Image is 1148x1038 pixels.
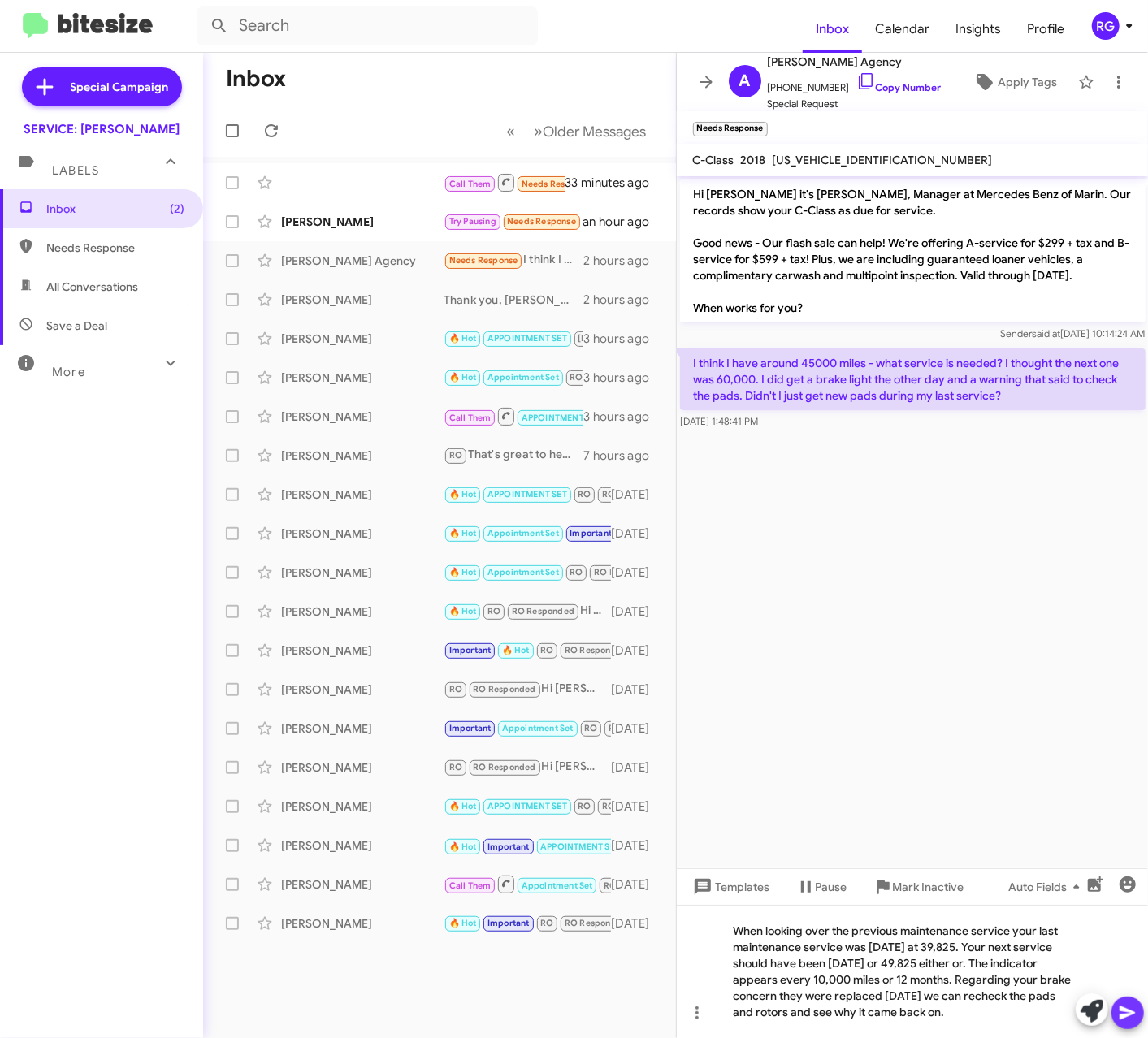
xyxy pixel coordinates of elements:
div: 3 hours ago [583,370,662,386]
span: 🔥 Hot [449,567,477,577]
div: Inbound Call [444,172,565,192]
span: RO [449,450,462,461]
div: Hi [PERSON_NAME], based on our records your vehicle is due for routine maintenance. We have a spe... [444,835,611,855]
div: [PERSON_NAME] [281,292,444,308]
span: C-Class [693,153,734,167]
button: Next [525,115,656,148]
span: 🔥 Hot [502,645,530,655]
div: That's great to hear! If you have any upcoming maintenance or repair needs, feel free to let me k... [444,446,583,465]
span: RO [449,684,462,694]
span: RO Responded [594,567,656,577]
div: Hi [PERSON_NAME], based on our records your vehicle is due for routine service. Can I make an app... [444,797,611,815]
span: Appointment Set [487,567,559,577]
div: [PERSON_NAME] [281,876,444,893]
span: RO [578,489,591,500]
div: 2 hours ago [583,253,662,269]
div: [DATE] [611,681,663,698]
span: Appointment Set [487,372,559,383]
span: Templates [690,872,770,902]
div: [DATE] [611,525,663,542]
span: RO Responded [473,684,535,694]
span: RO [570,372,583,383]
span: More [52,365,85,379]
span: Call Them [449,179,492,189]
span: 🔥 Hot [449,333,477,344]
span: Needs Response [449,255,518,266]
span: Important [570,528,612,538]
span: Appointment Set [522,880,593,891]
div: [PERSON_NAME] [281,214,444,230]
span: Save a Deal [46,318,107,334]
span: » [535,121,544,141]
span: Needs Response [507,216,576,227]
span: APPOINTMENT SET [487,333,567,344]
span: RO Responded [565,645,627,655]
div: [PERSON_NAME] [281,915,444,932]
span: 🔥 Hot [449,841,477,852]
div: [DATE] [611,915,663,932]
div: [PERSON_NAME] Agency [281,253,444,269]
button: RG [1078,12,1130,40]
a: Insights [942,6,1015,53]
div: Hi [PERSON_NAME], based on our records your 2021 GLA is due for routine service. Can I make an ap... [444,485,611,504]
span: Apply Tags [998,67,1057,97]
span: [PERSON_NAME] Agency [768,52,942,71]
span: RO [604,880,617,891]
div: Hi [PERSON_NAME], based on our records your 2020 C300 is due for routine service. Can I make an a... [444,602,611,621]
span: RO Responded [512,606,574,616]
div: [PERSON_NAME] [281,370,444,386]
div: Hi [PERSON_NAME], based on our records your vehicle will be due for routine service next month. C... [444,874,611,894]
span: 🔥 Hot [449,489,477,500]
div: [PERSON_NAME] [281,603,444,620]
input: Search [197,6,538,45]
span: Labels [52,163,99,178]
div: an hour ago [583,214,662,230]
a: Inbox [803,6,862,53]
span: RO Responded [565,918,627,928]
span: Important [487,918,530,928]
a: Calendar [862,6,942,53]
div: 2 hours ago [583,292,662,308]
div: 3 hours ago [583,331,662,347]
div: RG [1092,12,1120,40]
div: [DATE] [611,642,663,659]
span: Needs Response [522,179,591,189]
span: Sender [DATE] 10:14:24 AM [1000,327,1145,340]
div: [DATE] [611,564,663,581]
span: RO [578,801,591,811]
span: Auto Fields [1008,872,1086,902]
div: [PERSON_NAME] [281,798,444,815]
div: Hi [PERSON_NAME], based on our records your vehicle is due for routine maintenance. Can I make an... [444,758,611,776]
div: [DATE] [611,837,663,854]
span: [DATE] 1:48:41 PM [680,415,758,427]
a: Profile [1015,6,1078,53]
nav: Page navigation example [498,115,656,148]
a: Copy Number [856,81,942,93]
div: Hi [PERSON_NAME]- I think I'm turning the car in but will let you know if not [444,212,583,231]
span: A [739,68,751,94]
div: [PERSON_NAME] [281,448,444,464]
div: Hi [PERSON_NAME], based on our records your 2018 E-class is due for routine service. Can I make a... [444,719,611,737]
span: Call Them [449,880,492,891]
span: RO Responded [609,723,671,733]
span: RO [487,606,500,616]
span: [PHONE_NUMBER] [768,71,942,96]
span: (2) [170,201,184,217]
span: Call Them [449,413,492,423]
button: Mark Inactive [860,872,977,902]
div: Thank you for letting us know! We can definitely assist with checking and adjusting your tire pre... [444,329,583,348]
span: APPOINTMENT SET [487,489,567,500]
span: Try Pausing [449,216,496,227]
span: RO [449,762,462,772]
div: [PERSON_NAME] [281,837,444,854]
div: [DATE] [611,487,663,503]
span: 🔥 Hot [449,918,477,928]
div: [PERSON_NAME] [281,331,444,347]
span: APPOINTMENT SET [487,801,567,811]
span: 2018 [741,153,766,167]
span: Important [449,645,492,655]
div: Hi [PERSON_NAME], based on our records your 2019 C300 is due for routine service. Can I make an a... [444,641,611,660]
